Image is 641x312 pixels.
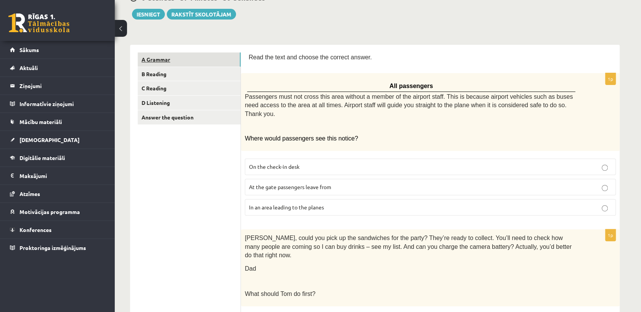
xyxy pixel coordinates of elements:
[10,95,105,113] a: Informatīvie ziņojumi
[20,118,62,125] span: Mācību materiāli
[10,77,105,95] a: Ziņojumi
[20,136,80,143] span: [DEMOGRAPHIC_DATA]
[20,100,74,107] font: Informatīvie ziņojumi
[20,190,40,197] span: Atzīmes
[10,239,105,256] a: Proktoringa izmēģinājums
[138,52,241,67] a: A Grammar
[249,183,331,190] span: At the gate passengers leave from
[602,165,608,171] input: On the check-in desk
[605,229,616,241] p: 1p
[10,131,105,149] a: [DEMOGRAPHIC_DATA]
[245,265,256,272] span: Dad
[132,9,165,20] button: Iesniegt
[249,163,299,170] span: On the check-in desk
[20,64,38,71] span: Aktuāli
[10,149,105,167] a: Digitālie materiāli
[10,203,105,221] a: Motivācijas programma
[245,93,573,117] span: Passengers must not cross this area without a member of the airport staff. This is because airpor...
[138,110,241,124] a: Answer the question
[389,83,433,89] span: All passengers
[138,96,241,110] a: D Listening
[20,208,80,215] span: Motivācijas programma
[602,205,608,211] input: In an area leading to the planes
[10,221,105,238] a: Konferences
[20,154,65,161] span: Digitālie materiāli
[245,135,358,142] span: Where would passengers see this notice?
[10,185,105,203] a: Atzīmes
[10,113,105,131] a: Mācību materiāli
[10,41,105,59] a: Sākums
[605,73,616,85] p: 1p
[20,82,42,89] font: Ziņojumi
[249,204,324,211] span: In an area leading to the planes
[138,67,241,81] a: B Reading
[20,46,39,53] span: Sākums
[245,235,571,258] span: [PERSON_NAME], could you pick up the sandwiches for the party? They’re ready to collect. You’ll n...
[249,54,372,60] span: Read the text and choose the correct answer.
[167,9,236,20] a: Rakstīt skolotājam
[138,81,241,95] a: C Reading
[10,59,105,77] a: Aktuāli
[10,167,105,185] a: Maksājumi
[20,244,86,251] span: Proktoringa izmēģinājums
[8,13,70,33] a: Rīgas 1. Tālmācības vidusskola
[20,226,52,233] span: Konferences
[602,185,608,191] input: At the gate passengers leave from
[20,172,47,179] font: Maksājumi
[245,291,316,297] span: What should Tom do first?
